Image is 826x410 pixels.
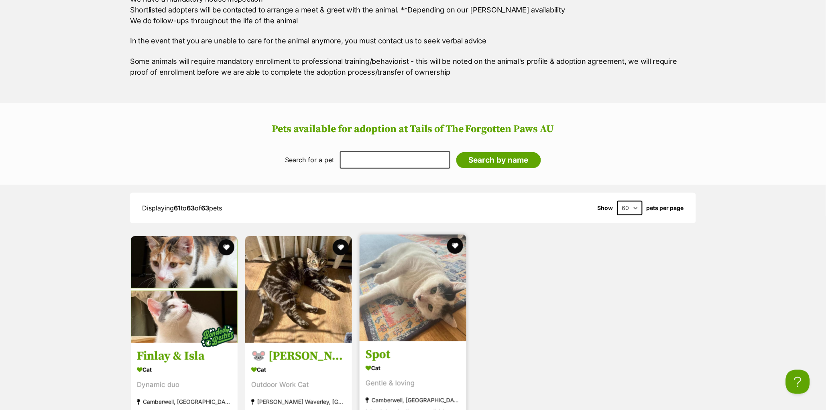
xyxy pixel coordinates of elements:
label: Search for a pet [285,156,334,163]
div: Outdoor Work Cat [251,379,346,390]
button: favourite [333,239,349,255]
iframe: Help Scout Beacon - Open [786,370,810,394]
div: Cat [137,364,232,375]
span: Show [598,205,613,211]
span: Displaying to of pets [142,204,222,212]
h3: Spot [366,347,460,362]
div: Cat [251,364,346,375]
strong: 63 [187,204,195,212]
label: pets per page [647,205,684,211]
img: 🐭 Frankie🐭 [245,236,352,343]
img: bonded besties [197,316,238,356]
button: favourite [447,238,463,254]
img: Finlay & Isla [131,236,238,343]
p: Some animals will require mandatory enrollment to professional training/behaviorist - this will b... [130,56,696,78]
h2: Pets available for adoption at Tails of The Forgotten Paws AU [8,123,818,135]
div: Gentle & loving [366,378,460,389]
strong: 61 [174,204,181,212]
p: In the event that you are unable to care for the animal anymore, you must contact us to seek verb... [130,35,696,46]
div: [PERSON_NAME] Waverley, [GEOGRAPHIC_DATA] [251,396,346,407]
input: Search by name [456,152,541,168]
div: Cat [366,362,460,374]
strong: 63 [201,204,209,212]
h3: Finlay & Isla [137,349,232,364]
img: Spot [360,235,466,341]
h3: 🐭 [PERSON_NAME]🐭 [251,349,346,364]
div: Camberwell, [GEOGRAPHIC_DATA] [137,396,232,407]
div: Camberwell, [GEOGRAPHIC_DATA] [366,395,460,406]
div: Dynamic duo [137,379,232,390]
button: favourite [218,239,234,255]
